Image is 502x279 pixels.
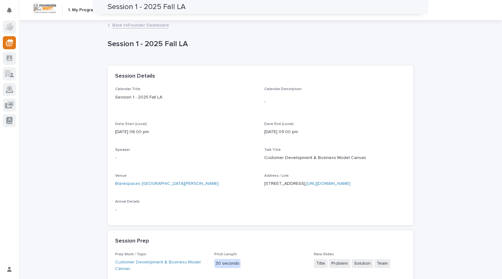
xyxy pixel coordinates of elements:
h2: 1. My Program & Calendar [68,7,119,13]
span: New Slides [314,253,334,256]
a: Back toFounder Dashboard [112,21,168,28]
span: Address / Link [264,174,289,178]
span: Speaker [115,148,130,152]
span: Team [374,259,390,268]
span: Date Start (Local) [115,122,147,126]
span: Problem [329,259,350,268]
span: Prep Work / Topic [115,253,146,256]
span: Venue [115,174,127,178]
span: Solution [352,259,373,268]
p: [STREET_ADDRESS], [264,180,406,187]
a: [URL][DOMAIN_NAME] [306,181,350,186]
p: - [264,99,406,105]
div: 30 seconds [214,259,241,268]
p: Customer Development & Business Model Canvas [264,155,406,161]
p: [DATE] 06:00 pm [115,129,257,135]
span: Pitch Length [214,253,237,256]
a: Customer Development & Business Model Canvas [115,259,207,272]
span: Title [314,259,328,268]
h2: Session Details [115,73,155,80]
span: Date End (Local) [264,122,294,126]
span: Arrival Details [115,200,140,204]
a: Blankspaces [GEOGRAPHIC_DATA][PERSON_NAME] [115,180,219,187]
p: Session 1 - 2025 Fall LA [115,94,257,101]
p: [DATE] 09:00 pm [264,129,406,135]
button: Notifications [3,4,16,17]
img: Workspace Logo [33,3,57,14]
p: - [115,207,257,213]
span: Calendar Description [264,87,302,91]
span: Talk Title [264,148,281,152]
span: Calendar Title [115,87,140,91]
p: - [115,155,257,161]
p: Session 1 - 2025 Fall LA [108,40,411,49]
h2: Session Prep [115,238,149,245]
div: Notifications [8,7,16,17]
